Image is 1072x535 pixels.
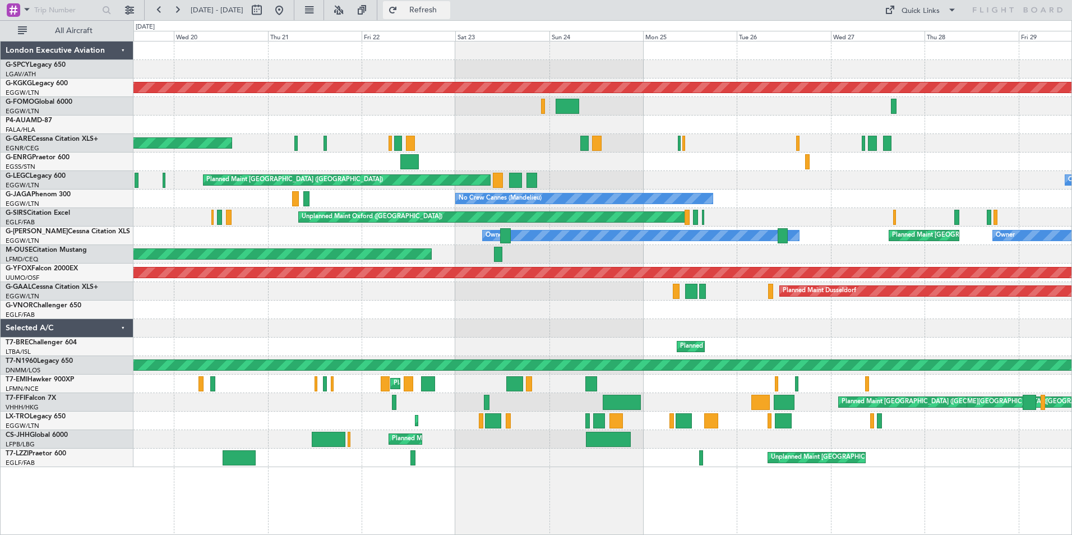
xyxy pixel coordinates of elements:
a: EGLF/FAB [6,218,35,227]
a: G-LEGCLegacy 600 [6,173,66,179]
span: G-SPCY [6,62,30,68]
span: T7-N1960 [6,358,37,365]
div: Tue 26 [737,31,830,41]
a: EGLF/FAB [6,459,35,467]
span: P4-AUA [6,117,31,124]
a: G-GARECessna Citation XLS+ [6,136,98,142]
div: Mon 25 [643,31,737,41]
div: Fri 22 [362,31,455,41]
div: Thu 21 [268,31,362,41]
a: G-ENRGPraetor 600 [6,154,70,161]
span: T7-BRE [6,339,29,346]
div: [DATE] [136,22,155,32]
a: T7-EMIHawker 900XP [6,376,74,383]
span: G-YFOX [6,265,31,272]
a: LFPB/LBG [6,440,35,449]
input: Trip Number [34,2,99,19]
span: G-SIRS [6,210,27,216]
a: LFMN/NCE [6,385,39,393]
div: Planned Maint [GEOGRAPHIC_DATA] ([GEOGRAPHIC_DATA]) [392,431,569,448]
span: Refresh [400,6,447,14]
a: T7-N1960Legacy 650 [6,358,73,365]
div: Unplanned Maint Oxford ([GEOGRAPHIC_DATA]) [302,209,442,225]
span: T7-LZZI [6,450,29,457]
span: All Aircraft [29,27,118,35]
a: EGGW/LTN [6,107,39,116]
a: T7-FFIFalcon 7X [6,395,56,402]
button: All Aircraft [12,22,122,40]
span: T7-FFI [6,395,25,402]
a: T7-BREChallenger 604 [6,339,77,346]
span: CS-JHH [6,432,30,439]
span: M-OUSE [6,247,33,253]
a: M-OUSECitation Mustang [6,247,87,253]
a: G-[PERSON_NAME]Cessna Citation XLS [6,228,130,235]
div: Unplanned Maint [GEOGRAPHIC_DATA] ([GEOGRAPHIC_DATA]) [771,449,955,466]
div: Thu 28 [925,31,1018,41]
a: G-SPCYLegacy 650 [6,62,66,68]
a: G-JAGAPhenom 300 [6,191,71,198]
div: Planned Maint Dusseldorf [783,283,856,299]
a: UUMO/OSF [6,274,39,282]
button: Quick Links [879,1,962,19]
div: Planned Maint Warsaw ([GEOGRAPHIC_DATA]) [680,338,815,355]
span: T7-EMI [6,376,27,383]
div: Planned Maint [GEOGRAPHIC_DATA] ([GEOGRAPHIC_DATA]) [206,172,383,188]
span: G-FOMO [6,99,34,105]
a: FALA/HLA [6,126,35,134]
a: EGGW/LTN [6,292,39,301]
span: G-GARE [6,136,31,142]
a: VHHH/HKG [6,403,39,412]
div: Sat 23 [455,31,549,41]
div: No Crew Cannes (Mandelieu) [459,190,542,207]
a: G-SIRSCitation Excel [6,210,70,216]
a: G-VNORChallenger 650 [6,302,81,309]
a: LTBA/ISL [6,348,31,356]
a: G-FOMOGlobal 6000 [6,99,72,105]
div: Planned Maint [GEOGRAPHIC_DATA] ([GEOGRAPHIC_DATA] Intl) [842,394,1029,411]
a: EGLF/FAB [6,311,35,319]
div: Owner [486,227,505,244]
span: G-[PERSON_NAME] [6,228,68,235]
div: Planned Maint [PERSON_NAME] [394,375,487,392]
span: [DATE] - [DATE] [191,5,243,15]
a: G-YFOXFalcon 2000EX [6,265,78,272]
a: EGGW/LTN [6,200,39,208]
span: LX-TRO [6,413,30,420]
a: P4-AUAMD-87 [6,117,52,124]
div: Sun 24 [549,31,643,41]
div: Quick Links [902,6,940,17]
a: CS-JHHGlobal 6000 [6,432,68,439]
a: LFMD/CEQ [6,255,38,264]
span: G-JAGA [6,191,31,198]
a: LGAV/ATH [6,70,36,79]
a: EGGW/LTN [6,181,39,190]
div: Planned Maint [GEOGRAPHIC_DATA] ([GEOGRAPHIC_DATA]) [892,227,1069,244]
a: G-KGKGLegacy 600 [6,80,68,87]
span: G-VNOR [6,302,33,309]
a: T7-LZZIPraetor 600 [6,450,66,457]
div: Wed 27 [831,31,925,41]
a: LX-TROLegacy 650 [6,413,66,420]
span: G-GAAL [6,284,31,290]
a: G-GAALCessna Citation XLS+ [6,284,98,290]
a: EGGW/LTN [6,89,39,97]
span: G-LEGC [6,173,30,179]
div: Owner [996,227,1015,244]
a: EGGW/LTN [6,237,39,245]
a: EGGW/LTN [6,422,39,430]
div: Wed 20 [174,31,267,41]
a: EGSS/STN [6,163,35,171]
a: DNMM/LOS [6,366,40,375]
a: EGNR/CEG [6,144,39,153]
button: Refresh [383,1,450,19]
span: G-ENRG [6,154,32,161]
span: G-KGKG [6,80,32,87]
